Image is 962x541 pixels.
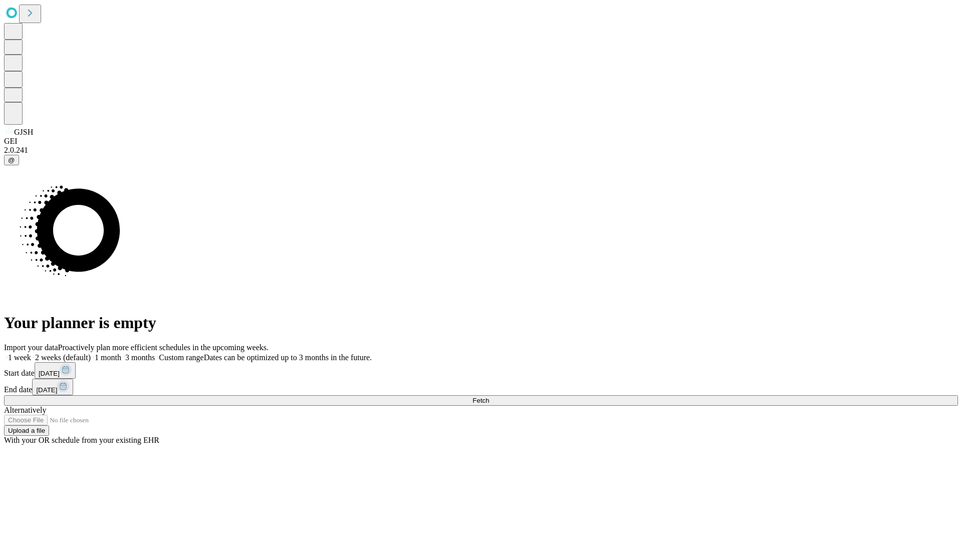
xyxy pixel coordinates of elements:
button: Fetch [4,395,958,406]
div: End date [4,379,958,395]
span: Dates can be optimized up to 3 months in the future. [204,353,372,362]
span: @ [8,156,15,164]
button: @ [4,155,19,165]
span: Alternatively [4,406,46,414]
span: With your OR schedule from your existing EHR [4,436,159,444]
span: GJSH [14,128,33,136]
span: Proactively plan more efficient schedules in the upcoming weeks. [58,343,269,352]
span: Fetch [472,397,489,404]
span: Import your data [4,343,58,352]
span: 3 months [125,353,155,362]
button: [DATE] [35,362,76,379]
h1: Your planner is empty [4,314,958,332]
span: 1 week [8,353,31,362]
span: Custom range [159,353,203,362]
span: [DATE] [36,386,57,394]
span: 1 month [95,353,121,362]
div: 2.0.241 [4,146,958,155]
span: 2 weeks (default) [35,353,91,362]
button: Upload a file [4,425,49,436]
button: [DATE] [32,379,73,395]
div: Start date [4,362,958,379]
div: GEI [4,137,958,146]
span: [DATE] [39,370,60,377]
